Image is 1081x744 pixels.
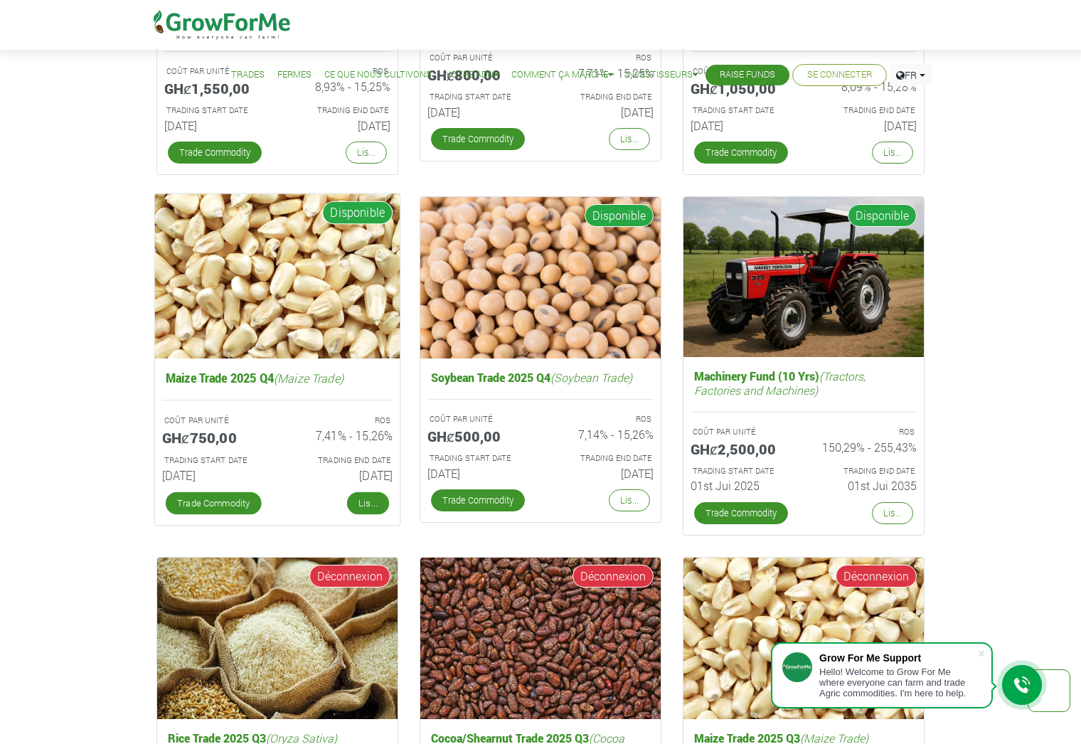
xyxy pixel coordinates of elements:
i: (Soybean Trade) [550,370,632,385]
a: Trade Commodity [166,492,262,515]
div: Grow For Me Support [819,652,977,664]
h6: [DATE] [814,119,917,132]
img: growforme image [683,558,924,719]
h6: [DATE] [164,119,267,132]
p: Estimated Trading End Date [290,455,390,467]
img: growforme image [683,197,924,357]
img: growforme image [420,558,661,719]
a: Lis... [872,502,913,524]
h6: [DATE] [288,469,393,483]
p: Estimated Trading Start Date [166,105,265,117]
p: Estimated Trading Start Date [693,105,791,117]
a: Trade Commodity [694,142,788,164]
p: Estimated Trading End Date [816,465,915,477]
img: growforme image [155,194,400,358]
p: COÛT PAR UNITÉ [430,413,528,425]
a: Lis... [346,142,387,164]
h6: [DATE] [551,467,654,480]
h5: GHȼ1,550,00 [164,80,267,97]
a: FR [890,64,932,86]
h6: [DATE] [427,467,530,480]
p: Estimated Trading Start Date [164,455,265,467]
span: Disponible [848,204,917,227]
a: Ce que nous Cultivons [324,68,432,83]
span: Déconnexion [309,565,390,588]
i: (Tractors, Factories and Machines) [694,368,866,397]
a: Lis... [872,142,913,164]
h6: [DATE] [427,105,530,119]
p: Estimated Trading Start Date [693,465,791,477]
img: growforme image [157,558,398,719]
h5: Machinery Fund (10 Yrs) [691,366,917,400]
p: ROS [290,415,390,427]
a: Trades [231,68,265,83]
a: Trade Commodity [431,489,525,511]
p: Estimated Trading End Date [290,105,388,117]
a: Investisseurs [626,68,698,83]
span: Disponible [322,201,393,225]
img: growforme image [420,197,661,358]
p: ROS [553,413,651,425]
h6: [DATE] [551,105,654,119]
p: Estimated Trading Start Date [430,452,528,464]
a: Trade Commodity [431,128,525,150]
a: Lis... [609,489,650,511]
h5: Soybean Trade 2025 Q4 [427,367,654,388]
span: Déconnexion [573,565,654,588]
h6: [DATE] [691,119,793,132]
a: Se Connecter [807,68,872,83]
h6: [DATE] [162,469,267,483]
span: Déconnexion [836,565,917,588]
h6: [DATE] [288,119,390,132]
h5: GHȼ500,00 [427,427,530,445]
a: Raise Funds [720,68,775,83]
i: (Maize Trade) [274,370,344,385]
p: Estimated Trading End Date [553,452,651,464]
p: ROS [816,426,915,438]
span: Disponible [585,204,654,227]
a: Trade Commodity [694,502,788,524]
a: Fermes [277,68,311,83]
h5: GHȼ750,00 [162,429,267,446]
p: COÛT PAR UNITÉ [693,426,791,438]
p: COÛT PAR UNITÉ [166,65,265,78]
h6: 150,29% - 255,43% [814,440,917,454]
p: COÛT PAR UNITÉ [164,415,265,427]
h5: Maize Trade 2025 Q4 [162,367,393,388]
a: Comment ça Marche [511,68,613,83]
a: Lis... [347,492,389,515]
a: Notre ADN [444,68,499,83]
a: Trade Commodity [168,142,262,164]
h6: 01st Jui 2025 [691,479,793,492]
h5: GHȼ2,500,00 [691,440,793,457]
h6: 7,41% - 15,26% [288,429,393,443]
h6: 01st Jui 2035 [814,479,917,492]
div: Hello! Welcome to Grow For Me where everyone can farm and trade Agric commodities. I'm here to help. [819,666,977,698]
h6: 7,14% - 15,26% [551,427,654,441]
a: Lis... [609,128,650,150]
p: Estimated Trading End Date [816,105,915,117]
